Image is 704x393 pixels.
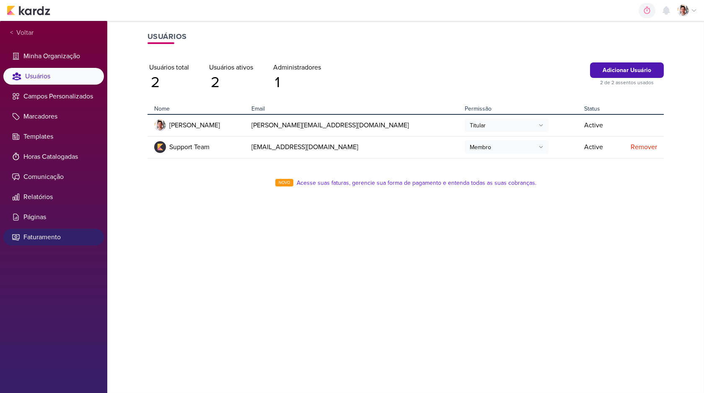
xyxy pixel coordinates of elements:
[3,68,104,85] li: Usuários
[581,101,618,114] th: Status
[590,79,664,86] div: 2 de 2 assentos usados
[3,168,104,185] li: Comunicação
[461,101,581,114] th: Permissão
[275,179,293,186] div: NOVO
[3,108,104,125] li: Marcadores
[149,74,189,91] div: 2
[154,119,166,131] img: Lucas Pessoa
[169,120,220,130] span: [PERSON_NAME]
[465,119,549,132] button: Titular
[169,142,210,152] span: Support Team
[590,62,664,78] button: Adicionar Usuário
[470,143,491,152] div: Membro
[148,101,248,114] th: Nome
[209,62,253,72] div: Usuários ativos
[149,62,189,72] div: Usuários total
[248,114,461,136] td: [PERSON_NAME][EMAIL_ADDRESS][DOMAIN_NAME]
[7,5,50,16] img: kardz.app
[297,178,536,187] a: Acesse suas faturas, gerencie sua forma de pagamento e entenda todas as suas cobranças.
[10,28,13,38] span: <
[3,128,104,145] li: Templates
[3,189,104,205] li: Relatórios
[154,141,166,153] img: Support Team
[148,31,664,42] h1: Usuários
[248,136,461,158] td: [EMAIL_ADDRESS][DOMAIN_NAME]
[3,209,104,225] li: Páginas
[3,148,104,165] li: Horas Catalogadas
[465,140,549,154] button: Membro
[248,101,461,114] th: Email
[3,48,104,65] li: Minha Organização
[3,88,104,105] li: Campos Personalizados
[3,229,104,246] li: Faturamento
[13,28,34,38] span: Voltar
[621,142,657,152] div: Remover
[581,136,618,158] td: Active
[273,74,321,91] div: 1
[209,74,253,91] div: 2
[470,121,486,130] div: Titular
[677,5,689,16] img: Lucas Pessoa
[581,114,618,136] td: Active
[273,62,321,72] div: Administradores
